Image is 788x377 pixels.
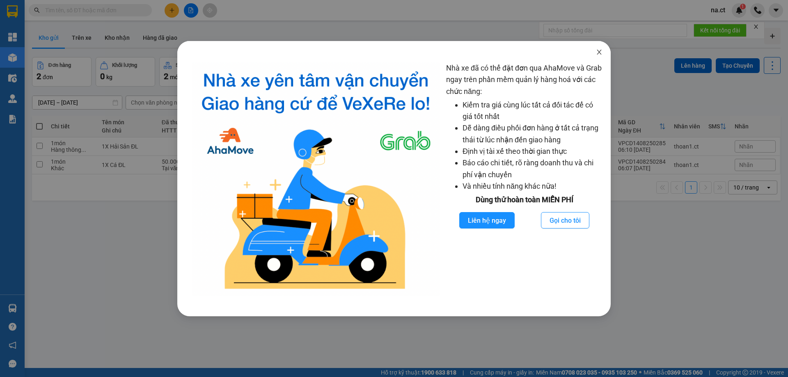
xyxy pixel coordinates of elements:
[192,62,440,296] img: logo
[468,215,506,226] span: Liên hệ ngay
[463,181,602,192] li: Và nhiều tính năng khác nữa!
[446,62,602,296] div: Nhà xe đã có thể đặt đơn qua AhaMove và Grab ngay trên phần mềm quản lý hàng hoá với các chức năng:
[446,194,602,206] div: Dùng thử hoàn toàn MIỄN PHÍ
[463,99,602,123] li: Kiểm tra giá cùng lúc tất cả đối tác để có giá tốt nhất
[463,122,602,146] li: Dễ dàng điều phối đơn hàng ở tất cả trạng thái từ lúc nhận đến giao hàng
[596,49,602,55] span: close
[550,215,581,226] span: Gọi cho tôi
[541,212,589,228] button: Gọi cho tôi
[463,157,602,181] li: Báo cáo chi tiết, rõ ràng doanh thu và chi phí vận chuyển
[588,41,611,64] button: Close
[463,146,602,157] li: Định vị tài xế theo thời gian thực
[459,212,515,228] button: Liên hệ ngay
